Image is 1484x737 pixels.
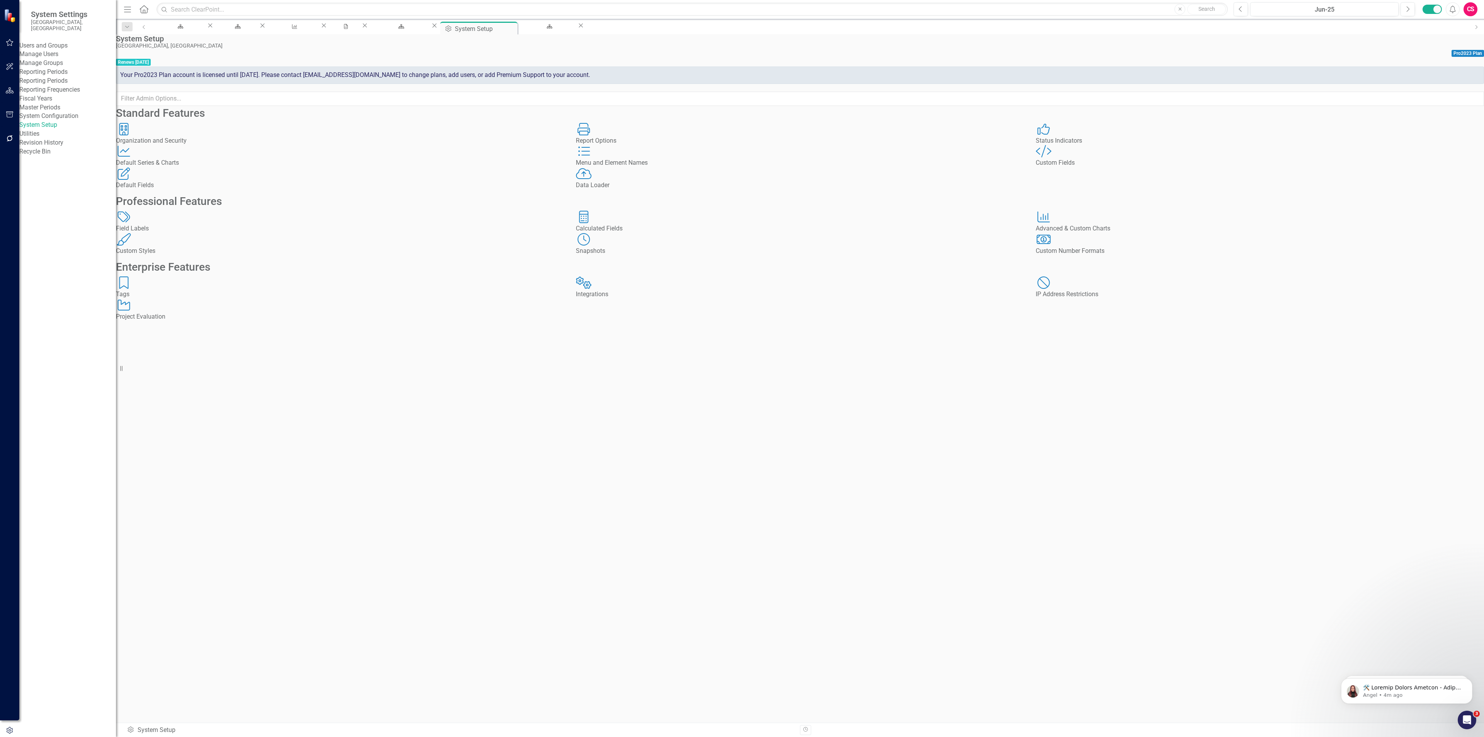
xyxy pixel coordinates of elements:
div: System Setup [455,24,516,34]
div: Utilities [19,130,116,138]
div: Menu and Element Names [576,159,1024,167]
a: System Setup [19,121,116,130]
div: Scripting [335,29,354,39]
iframe: Intercom notifications message [1329,662,1484,716]
a: Reporting Periods [19,77,116,85]
span: Renews [DATE] [116,59,151,66]
button: Search [1187,4,1226,15]
div: Snapshots [576,247,1024,256]
a: Manage Elements [267,22,320,31]
a: Strategic Plan [214,22,259,31]
div: [GEOGRAPHIC_DATA], [GEOGRAPHIC_DATA] [116,43,1480,49]
div: Manage Scorecards [526,29,570,39]
div: System Configuration [19,112,116,121]
div: Your Pro2023 Plan account is licensed until [DATE]. Please contact [EMAIL_ADDRESS][DOMAIN_NAME] t... [116,67,1484,84]
div: Custom Styles [116,247,564,256]
div: Department Summary [376,29,424,39]
iframe: Intercom live chat [1458,711,1476,729]
div: Advanced & Custom Charts [1036,224,1484,233]
h2: Professional Features [116,196,1484,208]
div: 👋 Welcome Page [159,29,199,39]
span: System Settings [31,10,108,19]
div: Custom Number Formats [1036,247,1484,256]
div: Strategic Plan [221,29,252,39]
div: Report Options [576,136,1024,145]
a: Revision History [19,138,116,147]
small: [GEOGRAPHIC_DATA], [GEOGRAPHIC_DATA] [31,19,108,32]
a: Scripting [328,22,361,31]
div: Jun-25 [1253,5,1396,14]
div: Field Labels [116,224,564,233]
div: Data Loader [576,181,1024,190]
div: System Setup [116,34,1480,43]
div: Project Evaluation [116,312,564,321]
div: Organization and Security [116,136,564,145]
a: Manage Users [19,50,116,59]
a: Manage Scorecards [519,22,577,31]
div: Status Indicators [1036,136,1484,145]
a: Master Periods [19,103,116,112]
div: Tags [116,290,564,299]
div: Default Fields [116,181,564,190]
div: Calculated Fields [576,224,1024,233]
div: Default Series & Charts [116,159,564,167]
div: Users and Groups [19,41,116,50]
span: Pro2023 Plan [1452,50,1484,57]
h2: Enterprise Features [116,261,1484,273]
div: Manage Elements [274,29,313,39]
a: Fiscal Years [19,94,116,103]
button: CS [1464,2,1477,16]
input: Search ClearPoint... [157,3,1228,16]
div: Custom Fields [1036,159,1484,167]
a: Reporting Frequencies [19,85,116,94]
h2: Standard Features [116,107,1484,119]
div: Reporting Periods [19,68,116,77]
span: 3 [1474,711,1480,717]
div: System Setup [127,726,794,735]
input: Filter Admin Options... [116,92,1484,106]
span: Search [1198,6,1215,12]
button: Jun-25 [1250,2,1399,16]
a: Recycle Bin [19,147,116,156]
a: 👋 Welcome Page [152,22,206,31]
a: Department Summary [369,22,431,31]
img: ClearPoint Strategy [3,9,17,22]
a: Manage Groups [19,59,116,68]
div: IP Address Restrictions [1036,290,1484,299]
div: Integrations [576,290,1024,299]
